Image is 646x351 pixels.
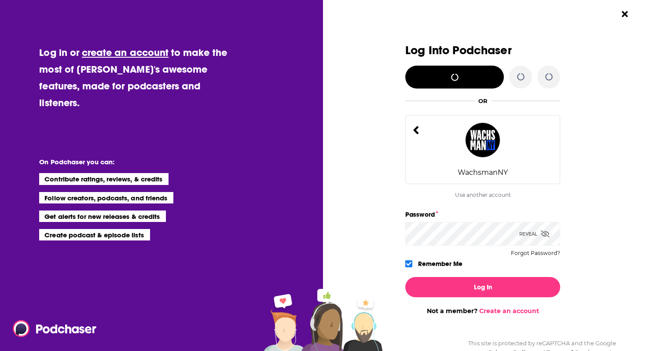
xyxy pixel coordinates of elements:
li: Get alerts for new releases & credits [39,211,165,222]
div: WachsmanNY [458,168,508,177]
a: Create an account [479,307,539,315]
button: Close Button [617,6,633,22]
h3: Log Into Podchaser [405,44,560,57]
div: OR [478,97,488,104]
li: Follow creators, podcasts, and friends [39,192,173,203]
a: create an account [82,46,169,59]
div: Reveal [519,222,550,246]
div: Not a member? [405,307,560,315]
li: On Podchaser you can: [39,158,215,166]
img: Podchaser - Follow, Share and Rate Podcasts [13,320,97,337]
label: Password [405,209,560,220]
li: Contribute ratings, reviews, & credits [39,173,169,185]
label: Remember Me [418,258,462,270]
button: Forgot Password? [511,250,560,256]
div: Use another account [405,192,560,198]
button: Log In [405,277,560,297]
li: Create podcast & episode lists [39,229,150,240]
img: WachsmanNY [465,122,500,158]
a: Podchaser - Follow, Share and Rate Podcasts [13,320,90,337]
